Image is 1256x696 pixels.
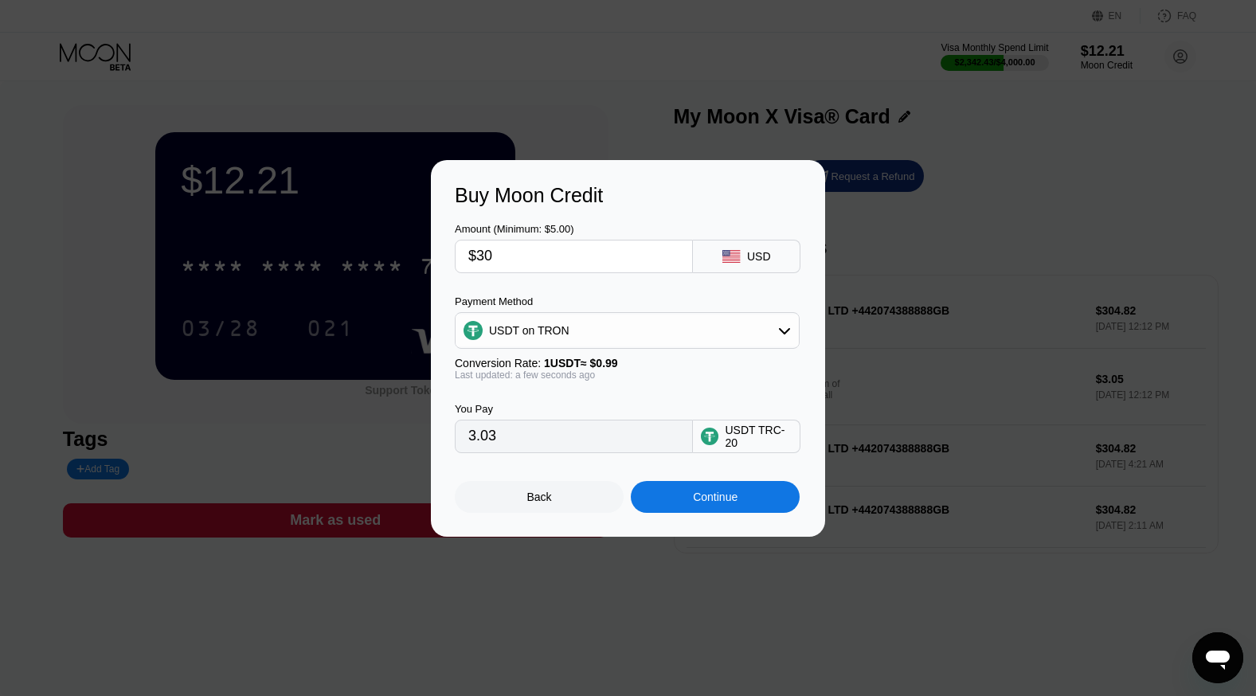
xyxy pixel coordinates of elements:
div: Continue [693,491,738,503]
div: Buy Moon Credit [455,184,801,207]
div: Amount (Minimum: $5.00) [455,223,693,235]
div: You Pay [455,403,693,415]
div: USDT on TRON [456,315,799,346]
div: USD [747,250,771,263]
iframe: زر إطلاق نافذة المراسلة [1192,632,1243,683]
div: Continue [631,481,800,513]
div: Back [527,491,552,503]
div: Last updated: a few seconds ago [455,370,800,381]
div: USDT TRC-20 [725,424,792,449]
input: $0.00 [468,240,679,272]
span: 1 USDT ≈ $0.99 [544,357,618,370]
div: Back [455,481,624,513]
div: USDT on TRON [489,324,569,337]
div: Payment Method [455,295,800,307]
div: Conversion Rate: [455,357,800,370]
